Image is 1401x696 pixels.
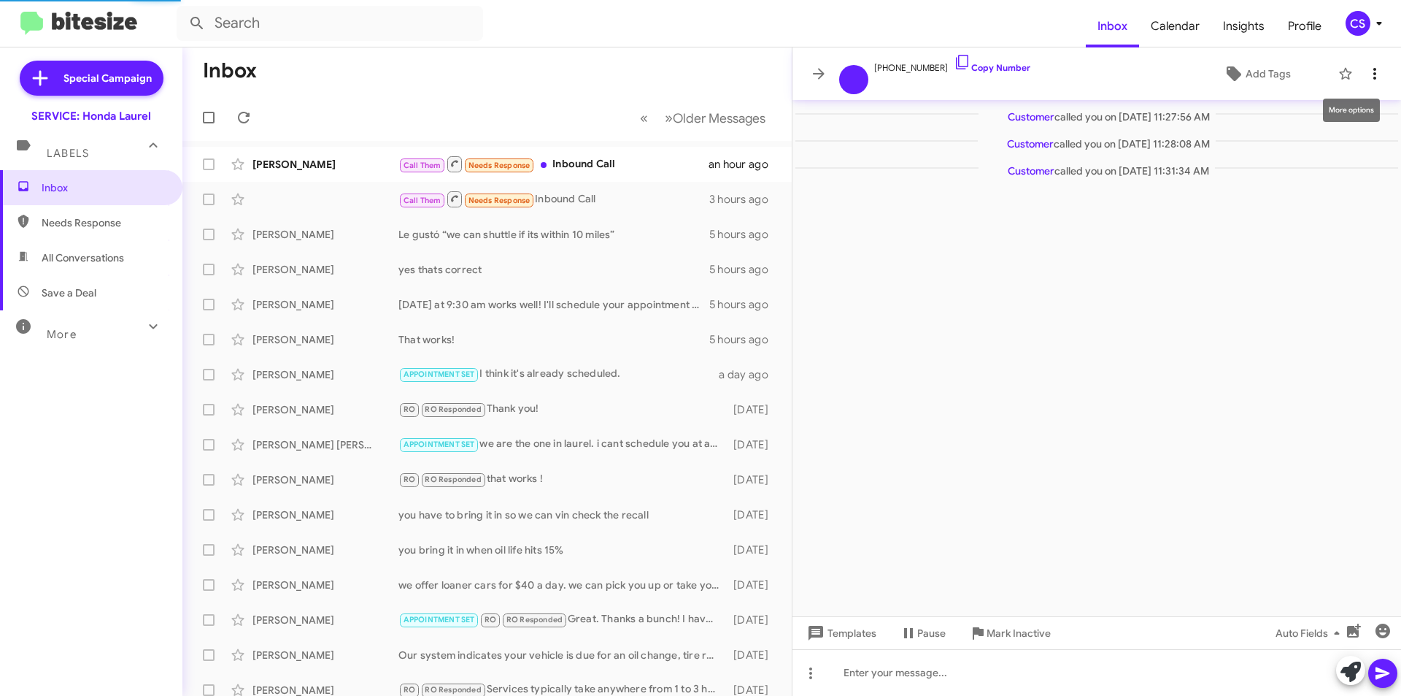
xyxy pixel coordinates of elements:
span: called you on [DATE] 11:31:34 AM [979,157,1215,178]
div: a day ago [719,367,780,382]
div: [DATE] [726,613,780,627]
button: Auto Fields [1264,620,1357,646]
div: yes thats correct [398,262,709,277]
span: Auto Fields [1275,620,1346,646]
span: RO [404,685,415,695]
nav: Page navigation example [632,103,774,133]
span: Pause [917,620,946,646]
div: [PERSON_NAME] [252,402,398,417]
div: [PERSON_NAME] [252,297,398,312]
span: Older Messages [673,110,765,126]
div: [DATE] [726,508,780,522]
span: Needs Response [42,215,166,230]
span: » [665,109,673,127]
span: called you on [DATE] 11:28:08 AM [978,130,1216,151]
div: [PERSON_NAME] [252,262,398,277]
div: [PERSON_NAME] [252,508,398,522]
div: Inbound Call [398,190,709,208]
div: [PERSON_NAME] [252,613,398,627]
span: Insights [1211,5,1276,47]
div: 3 hours ago [709,192,780,207]
a: Copy Number [954,62,1030,73]
a: Calendar [1139,5,1211,47]
div: [DATE] at 9:30 am works well! I'll schedule your appointment then. [398,297,709,312]
div: [PERSON_NAME] [252,543,398,557]
span: More [47,328,77,341]
span: APPOINTMENT SET [404,615,475,624]
div: More options [1323,99,1380,122]
span: RO Responded [425,685,481,695]
div: SERVICE: Honda Laurel [31,109,151,123]
div: [DATE] [726,437,780,452]
div: 5 hours ago [709,297,780,312]
span: « [640,109,648,127]
button: Previous [631,103,657,133]
span: RO [485,615,496,624]
span: Customer [1008,110,1054,123]
span: Customer [1008,164,1054,177]
span: RO Responded [425,475,481,484]
span: Inbox [42,180,166,195]
span: [PHONE_NUMBER] [874,53,1030,75]
div: [PERSON_NAME] [252,227,398,242]
span: Customer [1007,137,1054,150]
div: [PERSON_NAME] [252,473,398,487]
button: Add Tags [1181,61,1331,87]
button: Pause [888,620,957,646]
span: Mark Inactive [987,620,1051,646]
div: [DATE] [726,578,780,592]
div: [PERSON_NAME] [252,332,398,347]
div: 5 hours ago [709,262,780,277]
span: RO [404,475,415,484]
span: Needs Response [468,196,530,205]
span: All Conversations [42,251,124,265]
input: Search [177,6,483,41]
div: [DATE] [726,648,780,662]
div: 5 hours ago [709,227,780,242]
div: that works ! [398,471,726,488]
div: you have to bring it in so we can vin check the recall [398,508,726,522]
div: we are the one in laurel. i cant schedule you at a different dealership. [398,436,726,453]
span: Add Tags [1246,61,1291,87]
div: 5 hours ago [709,332,780,347]
div: [DATE] [726,402,780,417]
a: Special Campaign [20,61,163,96]
div: [DATE] [726,543,780,557]
div: Great. Thanks a bunch! I have it on my calendar and will see you all then. [398,611,726,628]
span: Labels [47,147,89,160]
span: APPOINTMENT SET [404,370,475,379]
div: [PERSON_NAME] [PERSON_NAME] [252,437,398,452]
span: Needs Response [468,161,530,170]
h1: Inbox [203,59,257,83]
div: [PERSON_NAME] [252,648,398,662]
button: Next [656,103,774,133]
span: Special Campaign [63,71,152,85]
button: Mark Inactive [957,620,1062,646]
div: [PERSON_NAME] [252,578,398,592]
div: Inbound Call [398,155,709,173]
div: I think it's already scheduled. [398,366,719,383]
div: [PERSON_NAME] [252,367,398,382]
div: Thank you! [398,401,726,418]
span: APPOINTMENT SET [404,440,475,449]
span: Templates [804,620,876,646]
div: CS [1346,11,1370,36]
span: RO Responded [506,615,563,624]
span: called you on [DATE] 11:27:56 AM [979,103,1216,124]
div: we offer loaner cars for $40 a day. we can pick you up or take you home if your vehicle is here a... [398,578,726,592]
span: RO Responded [425,405,481,414]
span: RO [404,405,415,414]
span: Call Them [404,161,441,170]
button: CS [1333,11,1385,36]
div: you bring it in when oil life hits 15% [398,543,726,557]
a: Profile [1276,5,1333,47]
div: Our system indicates your vehicle is due for an oil change, tire rotation, brake inspection, and ... [398,648,726,662]
button: Templates [792,620,888,646]
div: [DATE] [726,473,780,487]
a: Inbox [1086,5,1139,47]
div: Le gustó “we can shuttle if its within 10 miles” [398,227,709,242]
div: That works! [398,332,709,347]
